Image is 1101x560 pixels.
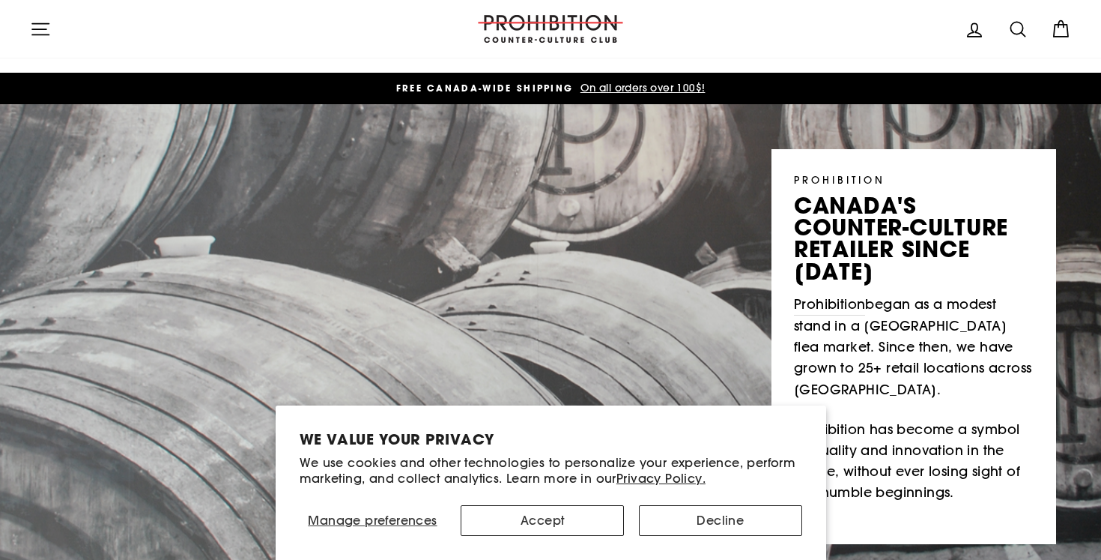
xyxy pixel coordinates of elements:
[308,513,437,528] span: Manage preferences
[616,471,706,486] a: Privacy Policy.
[794,195,1034,283] p: canada's counter-culture retailer since [DATE]
[794,172,1034,187] p: PROHIBITION
[300,505,446,536] button: Manage preferences
[300,455,802,487] p: We use cookies and other technologies to personalize your experience, perform marketing, and coll...
[639,505,802,536] button: Decline
[476,15,625,43] img: PROHIBITION COUNTER-CULTURE CLUB
[794,419,1034,504] p: Prohibition has become a symbol of quality and innovation in the space, without ever losing sight...
[794,294,865,316] a: Prohibition
[461,505,624,536] button: Accept
[34,80,1067,97] a: FREE CANADA-WIDE SHIPPING On all orders over 100$!
[794,294,1034,400] p: began as a modest stand in a [GEOGRAPHIC_DATA] flea market. Since then, we have grown to 25+ reta...
[300,430,802,448] h2: We value your privacy
[577,81,706,94] span: On all orders over 100$!
[396,82,574,94] span: FREE CANADA-WIDE SHIPPING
